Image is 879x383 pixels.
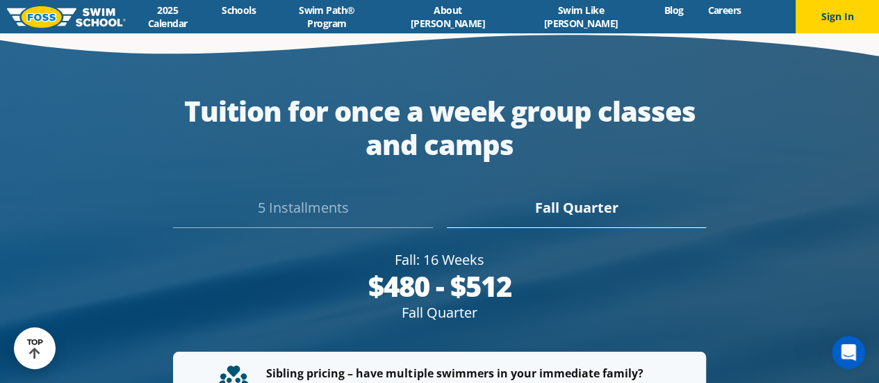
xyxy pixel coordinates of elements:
[832,336,865,369] iframe: Intercom live chat
[126,3,210,30] a: 2025 Calendar
[173,270,706,303] div: $480 - $512
[7,6,126,28] img: FOSS Swim School Logo
[27,338,43,359] div: TOP
[173,303,706,323] div: Fall Quarter
[510,3,652,30] a: Swim Like [PERSON_NAME]
[210,3,268,17] a: Schools
[266,366,643,381] strong: Sibling pricing – have multiple swimmers in your immediate family?
[173,197,432,228] div: 5 Installments
[652,3,696,17] a: Blog
[696,3,753,17] a: Careers
[268,3,386,30] a: Swim Path® Program
[173,95,706,161] div: Tuition for once a week group classes and camps
[386,3,510,30] a: About [PERSON_NAME]
[173,250,706,270] div: Fall: 16 Weeks
[447,197,706,228] div: Fall Quarter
